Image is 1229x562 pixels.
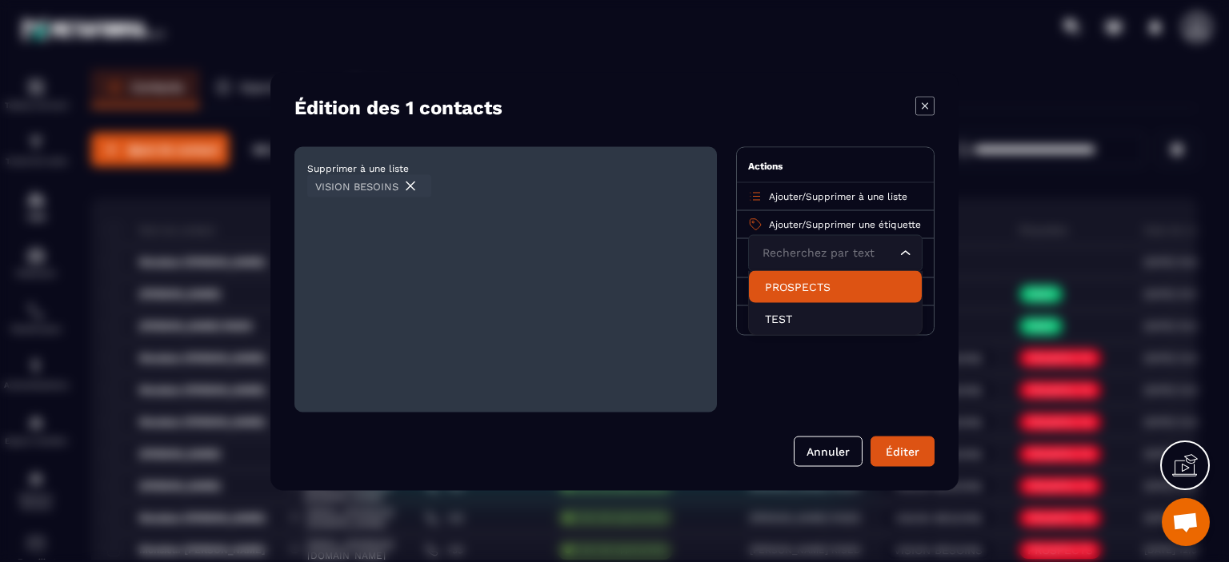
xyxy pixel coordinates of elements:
[769,189,907,202] p: /
[294,96,502,118] h4: Édition des 1 contacts
[769,217,921,230] p: /
[871,436,935,466] button: Éditer
[881,443,924,459] div: Éditer
[748,234,923,271] div: Search for option
[769,218,802,229] span: Ajouter
[748,160,783,171] span: Actions
[315,180,398,192] span: VISION BESOINS
[769,190,802,201] span: Ajouter
[794,436,863,466] button: Annuler
[806,218,921,229] span: Supprimer une étiquette
[759,244,896,261] input: Search for option
[1162,498,1210,546] a: Ouvrir le chat
[307,162,409,173] span: Supprimer à une liste
[765,310,906,326] p: TEST
[765,278,906,294] p: PROSPECTS
[806,190,907,201] span: Supprimer à une liste
[402,177,418,193] img: trash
